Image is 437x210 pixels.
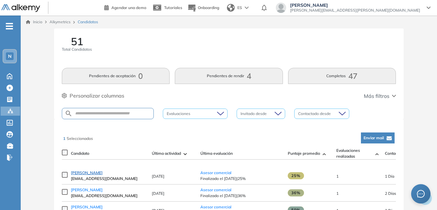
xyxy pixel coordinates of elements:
[200,193,281,199] span: Finalizado el [DATE] | 36%
[78,19,98,25] span: Candidatos
[288,68,396,84] button: Completos47
[70,92,124,100] span: Personalizar columnas
[200,170,231,175] a: Asesor comercial
[71,205,103,209] span: [PERSON_NAME]
[62,47,92,52] span: Total Candidatos
[6,26,13,27] i: -
[104,3,146,11] a: Agendar una demo
[1,4,40,12] img: Logo
[152,151,181,156] span: Última actividad
[187,1,219,15] button: Onboarding
[198,5,219,10] span: Onboarding
[385,191,396,196] span: 12-Sep-2025
[290,3,420,8] span: [PERSON_NAME]
[71,204,145,210] a: [PERSON_NAME]
[364,92,389,100] span: Más filtros
[385,151,413,156] span: Contacto desde
[71,36,83,47] span: 51
[336,174,339,179] span: 1
[361,132,395,143] button: Enviar mail
[50,19,71,24] span: Alkymetrics
[417,190,425,198] span: message
[385,174,394,179] span: 13-Sep-2025
[71,170,145,176] a: [PERSON_NAME]
[65,110,73,118] img: SEARCH_ALT
[8,54,12,59] span: N
[288,189,304,196] span: 36%
[71,176,145,182] span: [EMAIL_ADDRESS][DOMAIN_NAME]
[200,151,233,156] span: Última evaluación
[227,4,235,12] img: world
[67,136,93,141] span: Seleccionados
[375,153,379,155] img: [missing "en.ARROW_ALT" translation]
[336,191,339,196] span: 1
[288,172,304,179] span: 25%
[63,136,65,141] span: 1
[111,5,146,10] span: Agendar una demo
[152,174,164,179] span: [DATE]
[175,68,283,84] button: Pendientes de rendir4
[290,8,420,13] span: [PERSON_NAME][EMAIL_ADDRESS][PERSON_NAME][DOMAIN_NAME]
[26,19,42,25] a: Inicio
[200,187,231,192] a: Asesor comercial
[200,176,281,182] span: Finalizado el [DATE] | 25%
[152,191,164,196] span: [DATE]
[71,170,103,175] span: [PERSON_NAME]
[71,187,145,193] a: [PERSON_NAME]
[164,5,182,10] span: Tutoriales
[323,153,326,155] img: [missing "en.ARROW_ALT" translation]
[200,205,231,209] a: Asesor comercial
[336,148,373,159] span: Evaluaciones realizadas
[71,151,89,156] span: Candidato
[288,151,320,156] span: Puntaje promedio
[364,92,396,100] button: Más filtros
[245,6,249,9] img: arrow
[184,153,187,155] img: [missing "en.ARROW_ALT" translation]
[62,92,124,100] button: Personalizar columnas
[71,187,103,192] span: [PERSON_NAME]
[364,135,384,140] span: Enviar mail
[237,5,242,11] span: ES
[62,68,170,84] button: Pendientes de aceptación0
[71,193,145,199] span: [EMAIL_ADDRESS][DOMAIN_NAME]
